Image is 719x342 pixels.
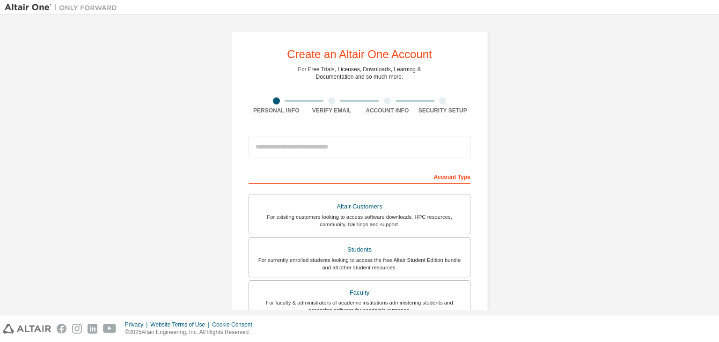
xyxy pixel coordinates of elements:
[150,321,212,328] div: Website Terms of Use
[249,107,304,114] div: Personal Info
[298,66,421,81] div: For Free Trials, Licenses, Downloads, Learning & Documentation and so much more.
[359,107,415,114] div: Account Info
[103,324,117,334] img: youtube.svg
[415,107,471,114] div: Security Setup
[125,328,258,336] p: © 2025 Altair Engineering, Inc. All Rights Reserved.
[57,324,66,334] img: facebook.svg
[255,299,464,314] div: For faculty & administrators of academic institutions administering students and accessing softwa...
[5,3,122,12] img: Altair One
[304,107,360,114] div: Verify Email
[88,324,97,334] img: linkedin.svg
[255,200,464,213] div: Altair Customers
[125,321,150,328] div: Privacy
[255,243,464,256] div: Students
[249,169,470,184] div: Account Type
[212,321,257,328] div: Cookie Consent
[287,49,432,60] div: Create an Altair One Account
[72,324,82,334] img: instagram.svg
[255,213,464,228] div: For existing customers looking to access software downloads, HPC resources, community, trainings ...
[3,324,51,334] img: altair_logo.svg
[255,286,464,299] div: Faculty
[255,256,464,271] div: For currently enrolled students looking to access the free Altair Student Edition bundle and all ...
